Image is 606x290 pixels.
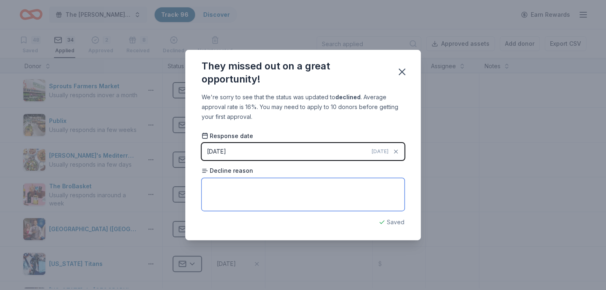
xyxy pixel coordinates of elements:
b: declined [335,94,361,100]
div: They missed out on a great opportunity! [202,60,386,86]
span: [DATE] [372,148,388,155]
div: We're sorry to see that the status was updated to . Average approval rate is 16%. You may need to... [202,92,404,122]
div: [DATE] [207,147,226,156]
button: [DATE][DATE] [202,143,404,160]
span: Decline reason [202,167,253,175]
span: Response date [202,132,253,140]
